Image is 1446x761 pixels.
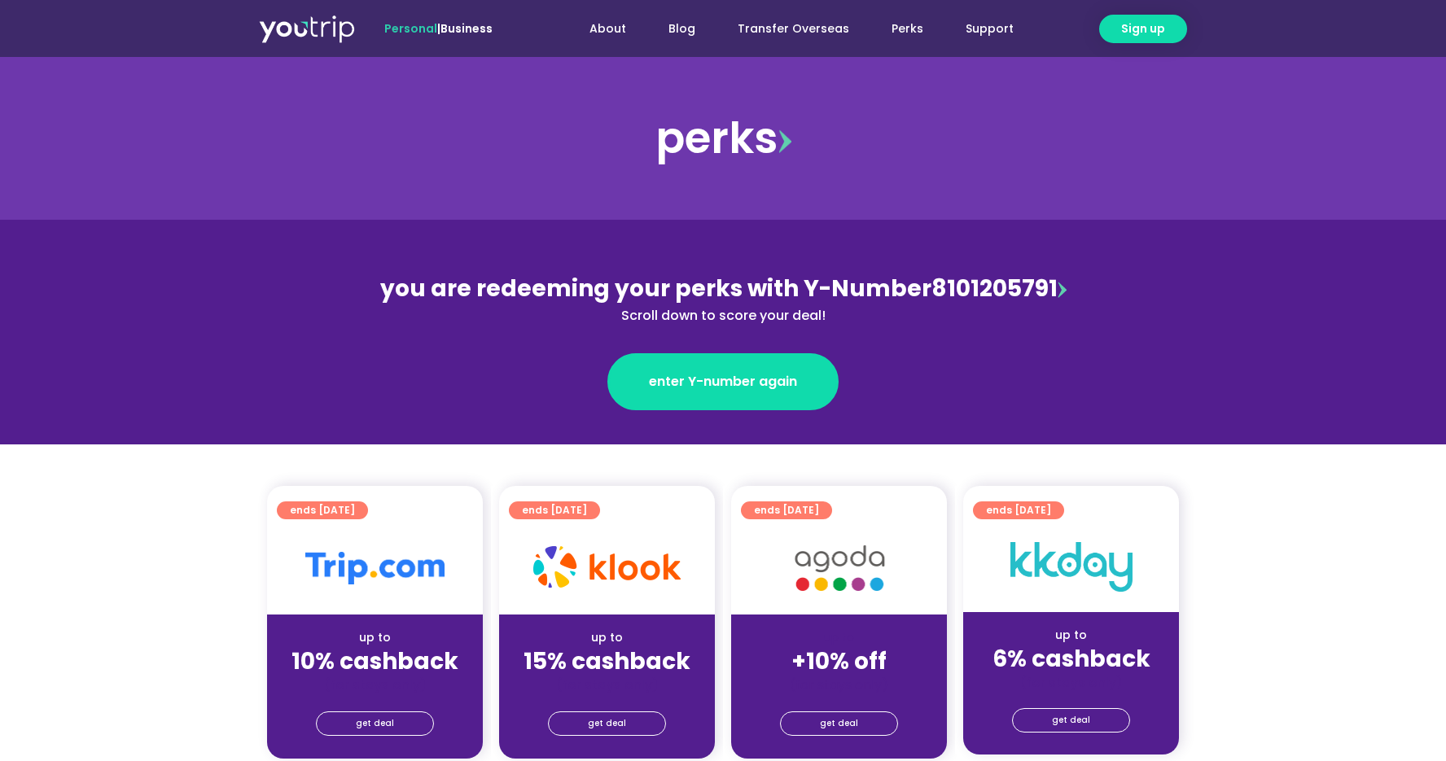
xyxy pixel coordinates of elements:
span: get deal [1052,709,1090,732]
div: up to [512,629,702,646]
a: Perks [870,14,944,44]
a: Sign up [1099,15,1187,43]
a: ends [DATE] [509,501,600,519]
div: 8101205791 [370,272,1076,326]
a: Blog [647,14,716,44]
span: up to [824,629,854,645]
a: Support [944,14,1035,44]
span: get deal [356,712,394,735]
div: Scroll down to score your deal! [370,306,1076,326]
div: (for stays only) [280,676,470,693]
span: Sign up [1121,20,1165,37]
a: get deal [548,711,666,736]
div: (for stays only) [512,676,702,693]
span: ends [DATE] [522,501,587,519]
a: get deal [316,711,434,736]
span: Personal [384,20,437,37]
a: ends [DATE] [973,501,1064,519]
span: enter Y-number again [649,372,797,391]
div: up to [280,629,470,646]
span: get deal [588,712,626,735]
a: ends [DATE] [277,501,368,519]
span: get deal [820,712,858,735]
span: ends [DATE] [754,501,819,519]
a: Transfer Overseas [716,14,870,44]
a: ends [DATE] [741,501,832,519]
a: get deal [780,711,898,736]
span: | [384,20,493,37]
div: (for stays only) [744,676,934,693]
div: (for stays only) [976,674,1166,691]
a: About [568,14,647,44]
a: Business [440,20,493,37]
span: ends [DATE] [290,501,355,519]
a: get deal [1012,708,1130,733]
strong: 15% cashback [524,645,690,677]
a: enter Y-number again [607,353,839,410]
strong: 6% cashback [992,643,1150,675]
span: ends [DATE] [986,501,1051,519]
span: you are redeeming your perks with Y-Number [380,273,931,304]
div: up to [976,627,1166,644]
strong: 10% cashback [291,645,458,677]
strong: +10% off [791,645,887,677]
nav: Menu [537,14,1035,44]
